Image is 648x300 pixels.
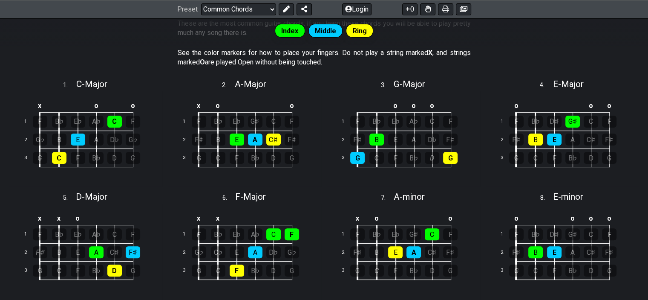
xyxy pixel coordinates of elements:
div: F♯ [443,134,458,146]
strong: X [428,49,432,57]
span: F - Major [235,192,266,202]
td: o [282,99,301,113]
button: Share Preset [297,3,312,15]
span: D - Major [76,192,107,202]
div: C [528,152,543,164]
div: F [192,116,206,128]
div: E [388,246,403,258]
button: Login [342,3,372,15]
div: F [509,116,524,128]
div: B♭ [248,152,262,164]
div: F♯ [602,134,616,146]
div: E♭ [388,228,403,240]
div: B [528,134,543,146]
span: C - Major [76,79,107,89]
div: D [584,152,598,164]
div: E [71,134,85,146]
td: o [69,211,87,225]
div: B♭ [406,152,421,164]
div: A [406,246,421,258]
td: x [30,99,50,113]
div: A♭ [248,228,262,240]
div: B♭ [528,116,543,128]
div: A [406,134,421,146]
div: E [547,246,562,258]
td: 2 [178,131,199,149]
div: F♯ [350,134,365,146]
div: D♭ [425,134,439,146]
div: B♭ [406,265,421,277]
td: x [30,211,50,225]
td: o [564,211,582,225]
td: 2 [337,131,357,149]
div: F♯ [285,134,299,146]
div: G [509,152,524,164]
div: G [192,265,206,277]
div: A [248,134,262,146]
div: G [602,265,616,277]
div: F [33,228,47,240]
td: 1 [178,113,199,131]
td: o [87,99,105,113]
strong: O [200,58,205,66]
td: x [189,99,209,113]
div: C [211,265,225,277]
div: F [388,152,403,164]
div: G [602,152,616,164]
div: F [547,152,562,164]
div: D [107,152,122,164]
button: Toggle Dexterity for all fretkits [420,3,435,15]
div: B♭ [565,265,580,277]
div: F♯ [33,246,47,258]
td: o [386,99,405,113]
div: G [509,265,524,277]
div: G [33,152,47,164]
div: F [126,228,140,240]
div: F [71,152,85,164]
td: 3 [337,262,357,280]
div: G [285,152,299,164]
td: 1 [337,225,357,244]
div: B [528,246,543,258]
div: E [71,246,85,258]
td: 2 [495,243,516,262]
span: A - minor [394,192,425,202]
span: E - minor [553,192,583,202]
div: D [266,265,281,277]
div: G [126,152,140,164]
div: B♭ [52,228,66,240]
div: C [266,228,281,240]
div: D [266,152,281,164]
td: 3 [495,149,516,167]
div: F♯ [350,246,365,258]
div: C [266,116,281,128]
span: 1 . [63,81,76,90]
div: E♭ [71,228,85,240]
td: o [600,211,619,225]
div: F [602,228,616,240]
div: G♯ [406,228,421,240]
div: F [192,228,206,240]
div: E [230,246,244,258]
div: B [52,246,66,258]
div: D [425,265,439,277]
td: 1 [178,225,199,244]
div: C [107,228,122,240]
div: F [602,116,616,128]
div: F [71,265,85,277]
div: F [285,116,299,128]
div: G♭ [126,134,140,146]
div: B♭ [89,265,104,277]
td: 2 [19,131,40,149]
div: C [211,152,225,164]
div: C [369,265,384,277]
td: 1 [337,113,357,131]
td: o [423,99,441,113]
div: B [369,246,384,258]
div: F [230,152,244,164]
div: E♭ [388,116,403,128]
div: A [248,246,262,258]
div: B♭ [248,265,262,277]
span: 7 . [381,193,394,203]
td: o [507,211,526,225]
